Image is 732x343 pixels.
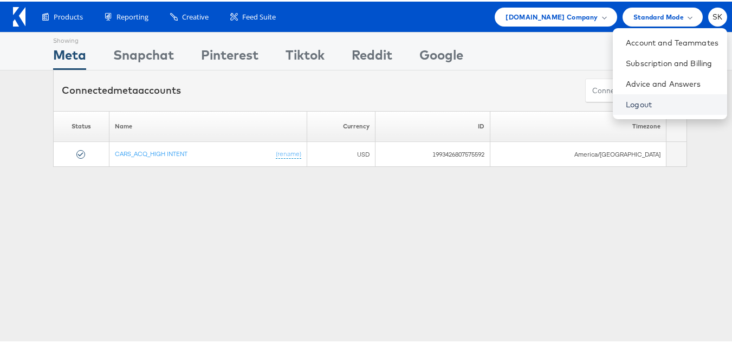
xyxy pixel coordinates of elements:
[712,12,723,19] span: SK
[242,10,276,21] span: Feed Suite
[54,10,83,21] span: Products
[286,44,325,68] div: Tiktok
[490,109,666,140] th: Timezone
[490,140,666,165] td: America/[GEOGRAPHIC_DATA]
[115,148,187,156] a: CARS_ACQ_HIGH INTENT
[506,10,598,21] span: [DOMAIN_NAME] Company
[375,109,490,140] th: ID
[62,82,181,96] div: Connected accounts
[419,44,463,68] div: Google
[113,44,174,68] div: Snapchat
[626,56,718,67] a: Subscription and Billing
[276,148,301,157] a: (rename)
[116,10,148,21] span: Reporting
[352,44,392,68] div: Reddit
[54,109,109,140] th: Status
[585,77,678,101] button: ConnectmetaAccounts
[626,77,718,88] a: Advice and Answers
[307,140,375,165] td: USD
[182,10,209,21] span: Creative
[53,44,86,68] div: Meta
[626,98,718,108] a: Logout
[375,140,490,165] td: 1993426807575592
[633,10,684,21] span: Standard Mode
[113,82,138,95] span: meta
[626,36,718,47] a: Account and Teammates
[109,109,307,140] th: Name
[53,31,86,44] div: Showing
[307,109,375,140] th: Currency
[201,44,258,68] div: Pinterest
